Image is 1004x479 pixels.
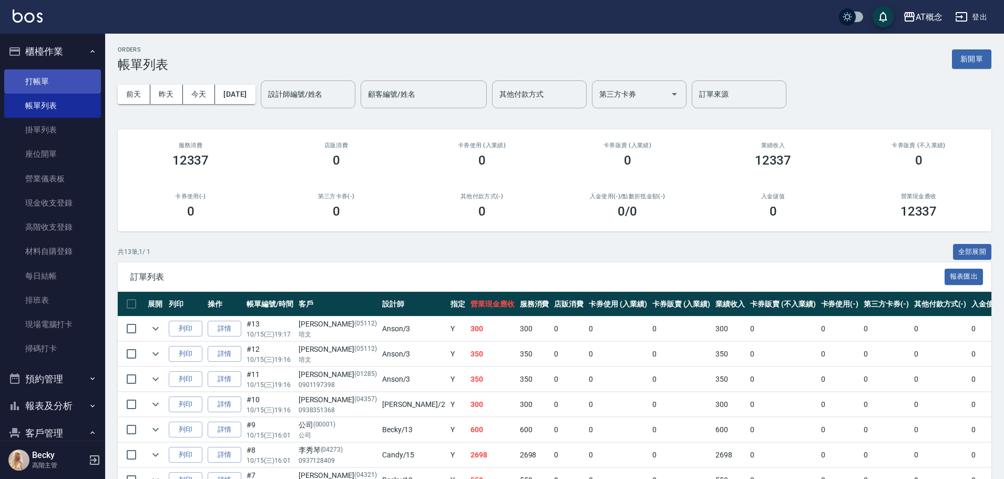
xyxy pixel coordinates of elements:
[169,321,202,337] button: 列印
[517,417,552,442] td: 600
[448,292,468,317] th: 指定
[299,355,377,364] p: 培文
[208,346,241,362] a: 詳情
[861,367,911,392] td: 0
[247,380,293,390] p: 10/15 (三) 19:16
[4,94,101,118] a: 帳單列表
[380,392,448,417] td: [PERSON_NAME] /2
[299,344,377,355] div: [PERSON_NAME]
[517,292,552,317] th: 服務消費
[299,456,377,465] p: 0937128409
[208,422,241,438] a: 詳情
[478,153,486,168] h3: 0
[247,405,293,415] p: 10/15 (三) 19:16
[551,292,586,317] th: 店販消費
[448,392,468,417] td: Y
[380,443,448,467] td: Candy /15
[172,153,209,168] h3: 12337
[321,445,343,456] p: (04273)
[244,317,296,341] td: #13
[145,292,166,317] th: 展開
[8,450,29,471] img: Person
[448,367,468,392] td: Y
[858,142,979,149] h2: 卡券販賣 (不入業績)
[861,417,911,442] td: 0
[861,443,911,467] td: 0
[130,142,251,149] h3: 服務消費
[4,420,101,447] button: 客戶管理
[299,420,377,431] div: 公司
[244,292,296,317] th: 帳單編號/時間
[244,342,296,366] td: #12
[468,342,517,366] td: 350
[713,367,747,392] td: 350
[380,317,448,341] td: Anson /3
[208,447,241,463] a: 詳情
[299,319,377,330] div: [PERSON_NAME]
[208,396,241,413] a: 詳情
[169,371,202,388] button: 列印
[244,443,296,467] td: #8
[899,6,947,28] button: AT概念
[448,417,468,442] td: Y
[148,447,163,463] button: expand row
[517,392,552,417] td: 300
[713,193,833,200] h2: 入金儲值
[380,367,448,392] td: Anson /3
[586,443,650,467] td: 0
[818,367,862,392] td: 0
[4,239,101,263] a: 材料自購登錄
[818,417,862,442] td: 0
[208,371,241,388] a: 詳情
[244,392,296,417] td: #10
[299,445,377,456] div: 李秀琴
[169,346,202,362] button: 列印
[650,292,713,317] th: 卡券販賣 (入業績)
[118,46,168,53] h2: ORDERS
[4,215,101,239] a: 高階收支登錄
[911,392,969,417] td: 0
[911,292,969,317] th: 其他付款方式(-)
[276,193,396,200] h2: 第三方卡券(-)
[952,54,991,64] a: 新開單
[873,6,894,27] button: save
[299,405,377,415] p: 0938351368
[4,337,101,361] a: 掃碼打卡
[650,392,713,417] td: 0
[586,417,650,442] td: 0
[118,57,168,72] h3: 帳單列表
[945,269,983,285] button: 報表匯出
[422,193,542,200] h2: 其他付款方式(-)
[4,191,101,215] a: 現金收支登錄
[517,443,552,467] td: 2698
[650,443,713,467] td: 0
[169,396,202,413] button: 列印
[517,342,552,366] td: 350
[247,330,293,339] p: 10/15 (三) 19:17
[468,392,517,417] td: 300
[916,11,942,24] div: AT概念
[380,292,448,317] th: 設計師
[468,443,517,467] td: 2698
[244,367,296,392] td: #11
[333,204,340,219] h3: 0
[215,85,255,104] button: [DATE]
[148,346,163,362] button: expand row
[169,447,202,463] button: 列印
[354,369,377,380] p: (01285)
[713,417,747,442] td: 600
[148,396,163,412] button: expand row
[448,342,468,366] td: Y
[299,369,377,380] div: [PERSON_NAME]
[208,321,241,337] a: 詳情
[4,167,101,191] a: 營業儀表板
[861,317,911,341] td: 0
[468,417,517,442] td: 600
[650,317,713,341] td: 0
[586,367,650,392] td: 0
[4,365,101,393] button: 預約管理
[299,380,377,390] p: 0901197398
[713,342,747,366] td: 350
[818,317,862,341] td: 0
[650,417,713,442] td: 0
